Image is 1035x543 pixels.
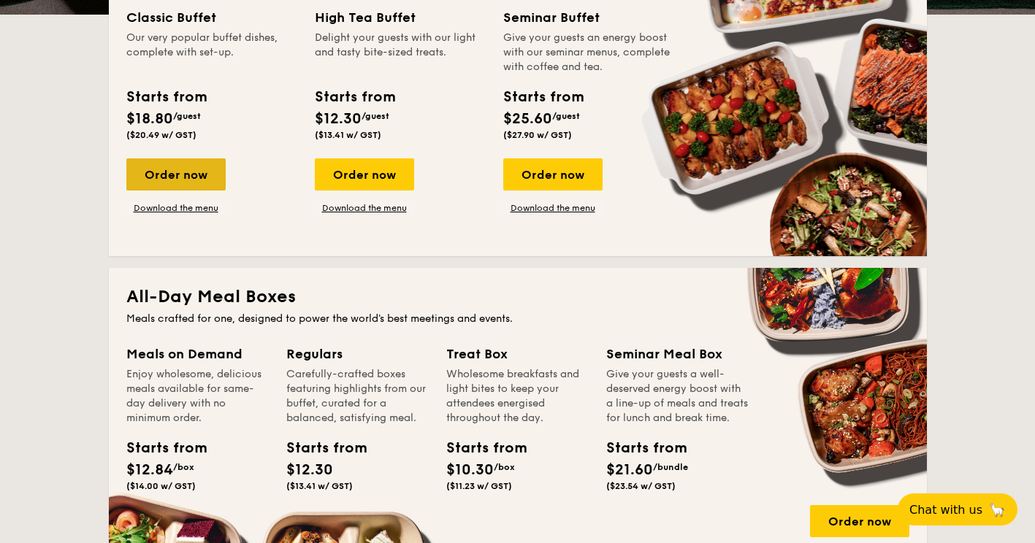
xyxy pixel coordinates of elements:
[653,462,688,472] span: /bundle
[909,503,982,517] span: Chat with us
[286,344,429,364] div: Regulars
[126,86,206,108] div: Starts from
[126,344,269,364] div: Meals on Demand
[315,130,381,140] span: ($13.41 w/ GST)
[286,461,333,479] span: $12.30
[126,367,269,425] div: Enjoy wholesome, delicious meals available for same-day delivery with no minimum order.
[446,481,512,491] span: ($11.23 w/ GST)
[606,437,672,459] div: Starts from
[446,437,512,459] div: Starts from
[446,367,589,425] div: Wholesome breakfasts and light bites to keep your attendees energised throughout the day.
[494,462,515,472] span: /box
[503,202,603,214] a: Download the menu
[126,31,297,74] div: Our very popular buffet dishes, complete with set-up.
[126,285,909,309] h2: All-Day Meal Boxes
[362,111,389,121] span: /guest
[898,493,1017,525] button: Chat with us🦙
[810,505,909,537] div: Order now
[173,462,194,472] span: /box
[126,130,196,140] span: ($20.49 w/ GST)
[606,481,676,491] span: ($23.54 w/ GST)
[503,7,674,28] div: Seminar Buffet
[503,158,603,190] div: Order now
[315,7,486,28] div: High Tea Buffet
[503,130,572,140] span: ($27.90 w/ GST)
[552,111,580,121] span: /guest
[503,110,552,128] span: $25.60
[286,367,429,425] div: Carefully-crafted boxes featuring highlights from our buffet, curated for a balanced, satisfying ...
[286,481,353,491] span: ($13.41 w/ GST)
[503,31,674,74] div: Give your guests an energy boost with our seminar menus, complete with coffee and tea.
[126,437,192,459] div: Starts from
[315,202,414,214] a: Download the menu
[315,86,394,108] div: Starts from
[315,31,486,74] div: Delight your guests with our light and tasty bite-sized treats.
[126,202,226,214] a: Download the menu
[126,461,173,479] span: $12.84
[988,501,1006,518] span: 🦙
[446,461,494,479] span: $10.30
[173,111,201,121] span: /guest
[315,158,414,190] div: Order now
[606,344,749,364] div: Seminar Meal Box
[606,367,749,425] div: Give your guests a well-deserved energy boost with a line-up of meals and treats for lunch and br...
[503,86,583,108] div: Starts from
[126,110,173,128] span: $18.80
[446,344,589,364] div: Treat Box
[126,158,226,190] div: Order now
[126,481,196,491] span: ($14.00 w/ GST)
[315,110,362,128] span: $12.30
[286,437,352,459] div: Starts from
[126,7,297,28] div: Classic Buffet
[126,312,909,326] div: Meals crafted for one, designed to power the world's best meetings and events.
[606,461,653,479] span: $21.60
